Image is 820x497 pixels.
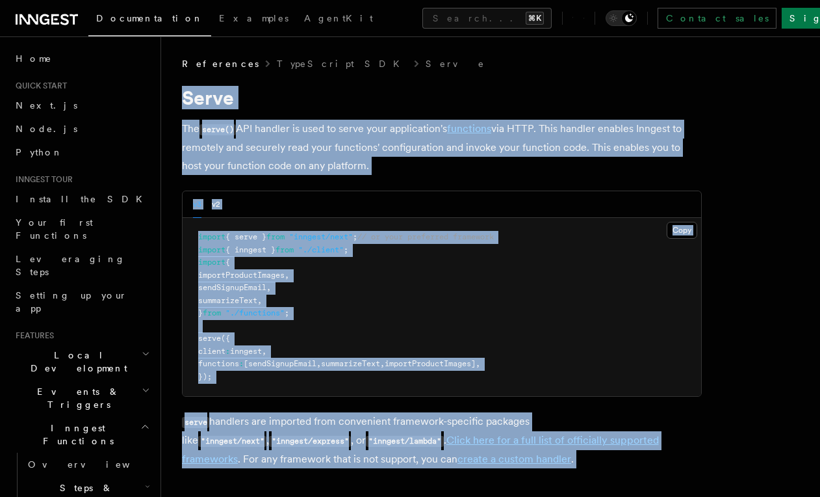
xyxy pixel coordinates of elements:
span: } [198,308,203,317]
span: importProductImages [198,271,285,280]
span: Overview [28,459,162,470]
span: AgentKit [304,13,373,23]
span: { serve } [225,232,266,241]
a: Your first Functions [10,211,153,247]
span: // or your preferred framework [357,232,494,241]
h1: Serve [182,86,702,109]
span: Local Development [10,349,142,375]
span: Node.js [16,124,77,134]
span: Install the SDK [16,194,150,204]
span: from [203,308,221,317]
span: }); [198,372,212,381]
span: Quick start [10,81,67,91]
span: [sendSignupEmail [244,359,316,368]
p: handlers are imported from convenient framework-specific packages like , , or . . For any framewo... [182,412,702,468]
span: References [182,57,259,70]
span: { inngest } [225,245,275,254]
a: Overview [23,453,153,476]
a: TypeScript SDK [277,57,407,70]
span: ; [353,232,357,241]
span: Python [16,147,63,157]
span: , [257,296,262,305]
a: Serve [426,57,485,70]
span: serve [198,334,221,343]
span: ({ [221,334,230,343]
span: , [476,359,480,368]
code: "inngest/lambda" [366,436,443,447]
button: v3 [193,191,201,218]
a: Python [10,141,153,164]
span: { [225,258,230,267]
span: , [380,359,385,368]
a: Leveraging Steps [10,247,153,284]
kbd: ⌘K [526,12,544,25]
a: Contact sales [658,8,776,29]
span: , [262,347,266,356]
a: Next.js [10,94,153,117]
span: Setting up your app [16,290,127,314]
a: functions [447,122,491,135]
span: Features [10,330,54,341]
span: inngest [230,347,262,356]
a: Examples [211,4,296,35]
span: import [198,258,225,267]
button: Events & Triggers [10,380,153,416]
span: Inngest tour [10,174,73,185]
span: , [285,271,289,280]
span: from [266,232,285,241]
a: Setting up your app [10,284,153,320]
span: , [316,359,321,368]
span: Next.js [16,100,77,111]
button: Toggle dark mode [606,10,637,26]
span: summarizeText [321,359,380,368]
span: "./functions" [225,308,285,317]
span: : [225,347,230,356]
span: "inngest/next" [289,232,353,241]
button: v2 [212,191,220,218]
span: importProductImages] [385,359,476,368]
span: Home [16,52,52,65]
span: import [198,245,225,254]
code: serve() [199,124,236,135]
span: Leveraging Steps [16,254,125,277]
button: Local Development [10,343,153,380]
span: ; [285,308,289,317]
span: Inngest Functions [10,422,140,448]
a: Node.js [10,117,153,141]
span: summarizeText [198,296,257,305]
code: "inngest/next" [198,436,266,447]
span: : [239,359,244,368]
span: , [266,283,271,292]
span: ; [344,245,348,254]
span: Your first Functions [16,217,93,241]
a: Home [10,47,153,70]
p: The API handler is used to serve your application's via HTTP. This handler enables Inngest to rem... [182,120,702,175]
a: AgentKit [296,4,381,35]
code: "inngest/express" [269,436,351,447]
span: sendSignupEmail [198,283,266,292]
span: Examples [219,13,288,23]
a: Install the SDK [10,187,153,211]
a: Documentation [88,4,211,36]
button: Search...⌘K [422,8,552,29]
span: functions [198,359,239,368]
button: Copy [667,222,697,239]
span: Documentation [96,13,203,23]
a: create a custom handler [457,453,571,465]
span: import [198,232,225,241]
code: serve [182,417,209,428]
span: Events & Triggers [10,385,142,411]
span: "./client" [298,245,344,254]
button: Inngest Functions [10,416,153,453]
span: client [198,347,225,356]
span: from [275,245,294,254]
